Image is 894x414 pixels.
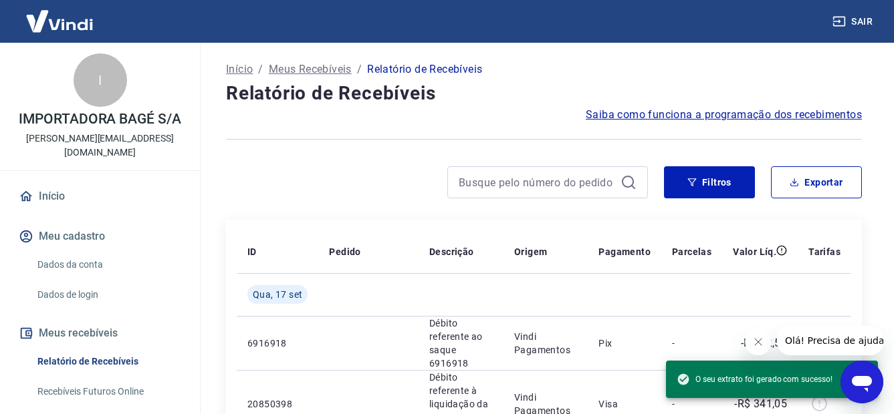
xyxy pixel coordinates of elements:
[514,245,547,258] p: Origem
[598,397,651,411] p: Visa
[329,245,360,258] p: Pedido
[459,172,615,192] input: Busque pelo número do pedido
[32,378,184,405] a: Recebíveis Futuros Online
[16,319,184,348] button: Meus recebíveis
[269,61,352,77] a: Meus Recebíveis
[32,281,184,308] a: Dados de login
[664,166,755,198] button: Filtros
[672,337,711,350] p: -
[226,61,253,77] a: Início
[841,361,883,403] iframe: Botão para abrir a janela de mensagens
[226,80,862,107] h4: Relatório de Recebíveis
[677,373,832,386] span: O seu extrato foi gerado com sucesso!
[74,53,127,107] div: I
[8,9,112,20] span: Olá! Precisa de ajuda?
[586,107,862,123] a: Saiba como funciona a programação dos recebimentos
[247,245,257,258] p: ID
[253,288,302,301] span: Qua, 17 set
[247,397,308,411] p: 20850398
[808,245,841,258] p: Tarifas
[598,337,651,350] p: Pix
[734,396,787,412] p: -R$ 341,05
[258,61,263,77] p: /
[672,245,711,258] p: Parcelas
[733,245,776,258] p: Valor Líq.
[741,335,788,351] p: -R$ 52,55
[598,245,651,258] p: Pagamento
[247,337,308,350] p: 6916918
[830,9,878,34] button: Sair
[357,61,362,77] p: /
[32,251,184,278] a: Dados da conta
[19,112,181,126] p: IMPORTADORA BAGÉ S/A
[11,132,189,160] p: [PERSON_NAME][EMAIL_ADDRESS][DOMAIN_NAME]
[514,330,577,357] p: Vindi Pagamentos
[771,166,862,198] button: Exportar
[367,61,482,77] p: Relatório de Recebíveis
[745,329,772,355] iframe: Fechar mensagem
[16,182,184,211] a: Início
[16,1,103,41] img: Vindi
[32,348,184,375] a: Relatório de Recebíveis
[777,326,883,355] iframe: Mensagem da empresa
[429,317,493,370] p: Débito referente ao saque 6916918
[429,245,474,258] p: Descrição
[672,397,711,411] p: -
[16,222,184,251] button: Meu cadastro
